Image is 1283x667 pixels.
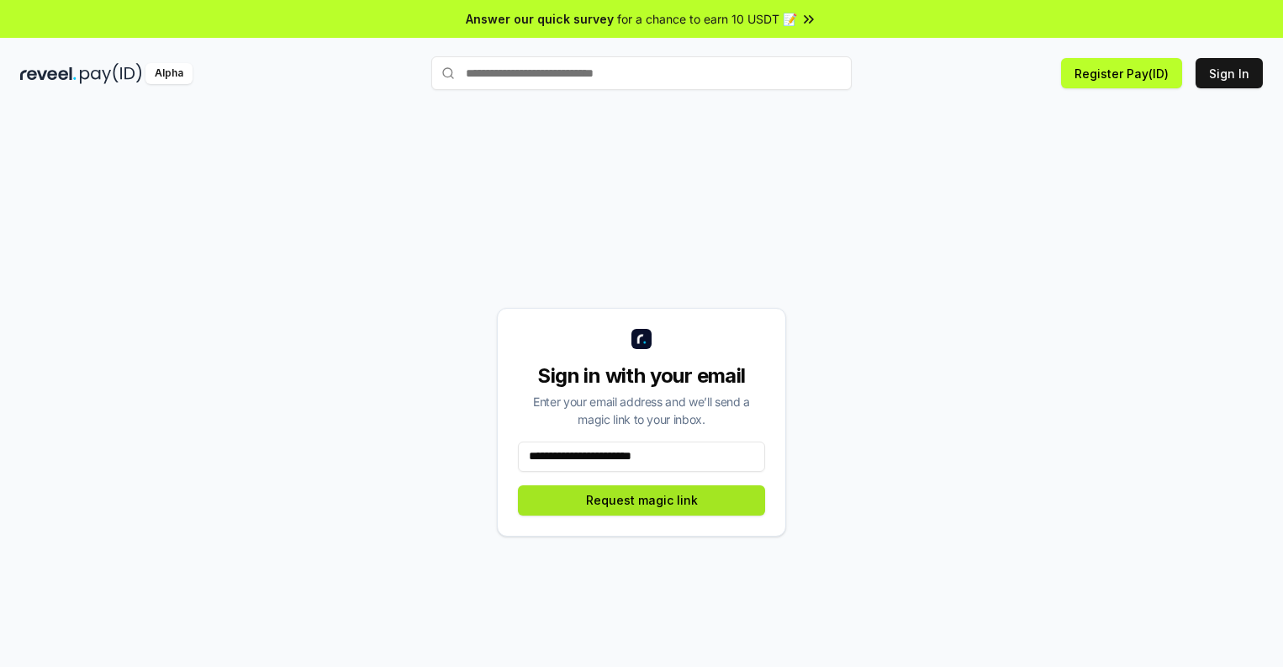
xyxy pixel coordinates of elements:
div: Sign in with your email [518,363,765,389]
span: Answer our quick survey [466,10,614,28]
button: Request magic link [518,485,765,516]
span: for a chance to earn 10 USDT 📝 [617,10,797,28]
button: Register Pay(ID) [1061,58,1182,88]
img: logo_small [631,329,652,349]
button: Sign In [1196,58,1263,88]
div: Alpha [145,63,193,84]
img: reveel_dark [20,63,77,84]
div: Enter your email address and we’ll send a magic link to your inbox. [518,393,765,428]
img: pay_id [80,63,142,84]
